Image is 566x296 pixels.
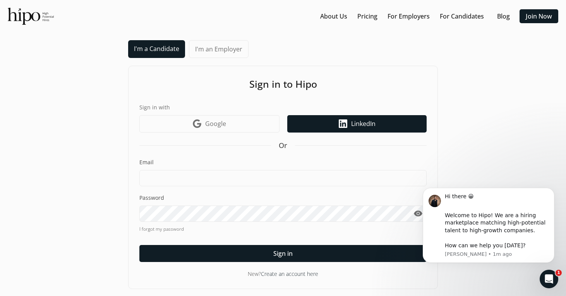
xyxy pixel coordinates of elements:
label: Password [139,194,427,202]
a: I'm a Candidate [128,40,185,58]
iframe: Intercom notifications message [411,176,566,275]
span: Sign in [273,249,293,258]
a: Google [139,115,280,133]
button: For Candidates [437,9,487,23]
iframe: Intercom live chat [540,270,558,288]
button: Join Now [520,9,558,23]
label: Sign in with [139,103,427,111]
button: visibility [409,206,427,222]
a: For Candidates [440,12,484,21]
button: Blog [491,9,516,23]
a: I forgot my password [139,226,427,233]
img: official-logo [8,8,54,25]
button: Pricing [354,9,381,23]
button: Sign in [139,245,427,262]
span: 1 [556,270,562,276]
button: For Employers [384,9,433,23]
a: Join Now [526,12,552,21]
a: For Employers [388,12,430,21]
div: New? [139,270,427,278]
h1: Sign in to Hipo [139,77,427,92]
label: Email [139,158,427,166]
span: Or [279,140,287,151]
a: I'm an Employer [189,40,249,58]
button: About Us [317,9,350,23]
a: Blog [497,12,510,21]
span: Google [205,119,226,128]
a: Pricing [357,12,377,21]
a: LinkedIn [287,115,427,133]
span: LinkedIn [351,119,376,128]
a: About Us [320,12,347,21]
a: Create an account here [261,270,318,277]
